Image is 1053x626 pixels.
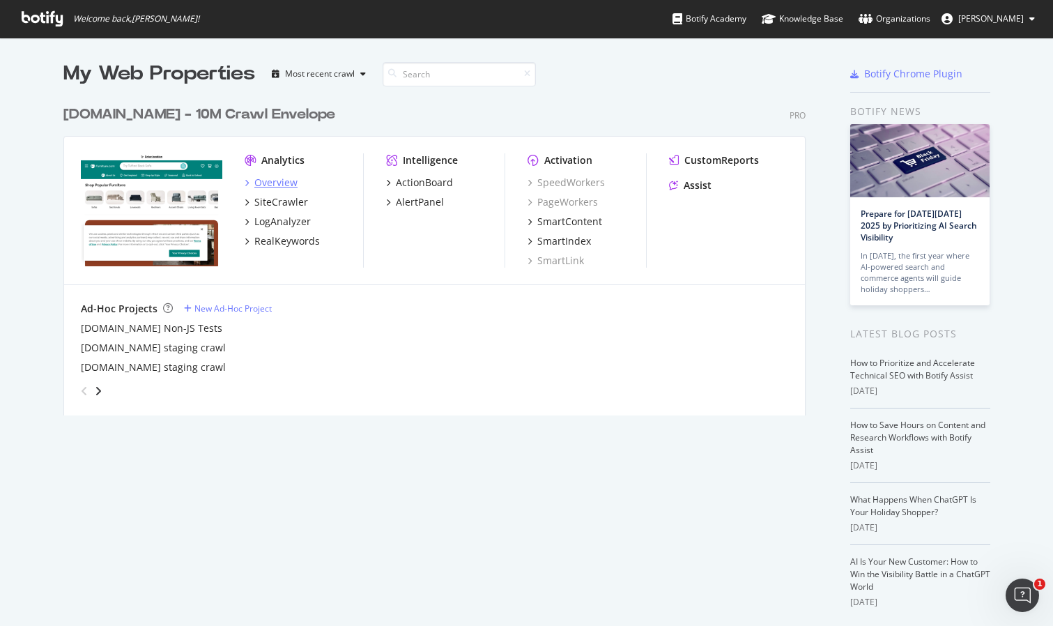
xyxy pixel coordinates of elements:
[537,234,591,248] div: SmartIndex
[859,12,930,26] div: Organizations
[245,215,311,229] a: LogAnalyzer
[537,215,602,229] div: SmartContent
[850,357,975,381] a: How to Prioritize and Accelerate Technical SEO with Botify Assist
[864,67,962,81] div: Botify Chrome Plugin
[285,70,355,78] div: Most recent crawl
[528,176,605,190] a: SpeedWorkers
[245,234,320,248] a: RealKeywords
[81,321,222,335] a: [DOMAIN_NAME] Non-JS Tests
[930,8,1046,30] button: [PERSON_NAME]
[684,153,759,167] div: CustomReports
[81,341,226,355] a: [DOMAIN_NAME] staging crawl
[1034,579,1045,590] span: 1
[669,153,759,167] a: CustomReports
[266,63,371,85] button: Most recent crawl
[261,153,305,167] div: Analytics
[81,302,157,316] div: Ad-Hoc Projects
[850,385,990,397] div: [DATE]
[850,104,990,119] div: Botify news
[81,360,226,374] a: [DOMAIN_NAME] staging crawl
[386,195,444,209] a: AlertPanel
[81,153,222,266] img: www.furniture.com
[63,105,335,125] div: [DOMAIN_NAME] - 10M Crawl Envelope
[850,124,990,197] img: Prepare for Black Friday 2025 by Prioritizing AI Search Visibility
[544,153,592,167] div: Activation
[63,105,341,125] a: [DOMAIN_NAME] - 10M Crawl Envelope
[850,459,990,472] div: [DATE]
[254,215,311,229] div: LogAnalyzer
[528,234,591,248] a: SmartIndex
[861,208,977,243] a: Prepare for [DATE][DATE] 2025 by Prioritizing AI Search Visibility
[684,178,712,192] div: Assist
[245,195,308,209] a: SiteCrawler
[850,596,990,609] div: [DATE]
[63,60,255,88] div: My Web Properties
[861,250,979,295] div: In [DATE], the first year where AI-powered search and commerce agents will guide holiday shoppers…
[669,178,712,192] a: Assist
[1006,579,1039,612] iframe: Intercom live chat
[528,215,602,229] a: SmartContent
[958,13,1024,24] span: Frances Levison
[396,176,453,190] div: ActionBoard
[850,494,976,518] a: What Happens When ChatGPT Is Your Holiday Shopper?
[850,326,990,342] div: Latest Blog Posts
[63,88,817,415] div: grid
[194,303,272,314] div: New Ad-Hoc Project
[383,62,536,86] input: Search
[403,153,458,167] div: Intelligence
[396,195,444,209] div: AlertPanel
[386,176,453,190] a: ActionBoard
[850,67,962,81] a: Botify Chrome Plugin
[254,195,308,209] div: SiteCrawler
[75,380,93,402] div: angle-left
[850,419,985,456] a: How to Save Hours on Content and Research Workflows with Botify Assist
[672,12,746,26] div: Botify Academy
[245,176,298,190] a: Overview
[528,254,584,268] a: SmartLink
[254,176,298,190] div: Overview
[790,109,806,121] div: Pro
[528,195,598,209] a: PageWorkers
[762,12,843,26] div: Knowledge Base
[73,13,199,24] span: Welcome back, [PERSON_NAME] !
[850,521,990,534] div: [DATE]
[184,303,272,314] a: New Ad-Hoc Project
[850,556,990,593] a: AI Is Your New Customer: How to Win the Visibility Battle in a ChatGPT World
[93,384,103,398] div: angle-right
[254,234,320,248] div: RealKeywords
